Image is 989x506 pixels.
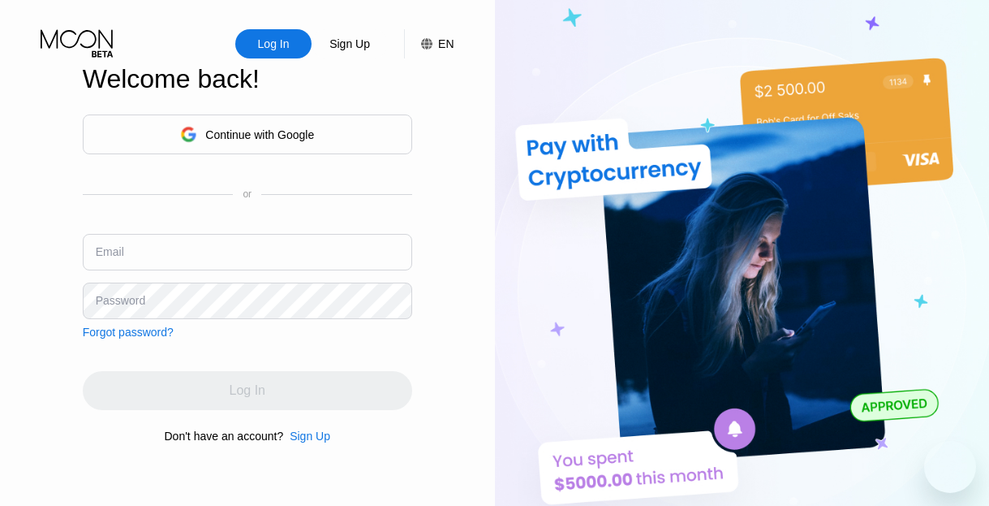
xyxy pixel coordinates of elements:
[290,430,330,443] div: Sign Up
[256,36,291,52] div: Log In
[924,441,976,493] iframe: Button to launch messaging window
[404,29,454,58] div: EN
[96,294,145,307] div: Password
[165,430,284,443] div: Don't have an account?
[312,29,388,58] div: Sign Up
[235,29,312,58] div: Log In
[83,64,412,94] div: Welcome back!
[83,115,412,154] div: Continue with Google
[205,128,314,141] div: Continue with Google
[328,36,372,52] div: Sign Up
[96,245,124,258] div: Email
[283,430,330,443] div: Sign Up
[243,188,252,200] div: or
[83,326,174,339] div: Forgot password?
[438,37,454,50] div: EN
